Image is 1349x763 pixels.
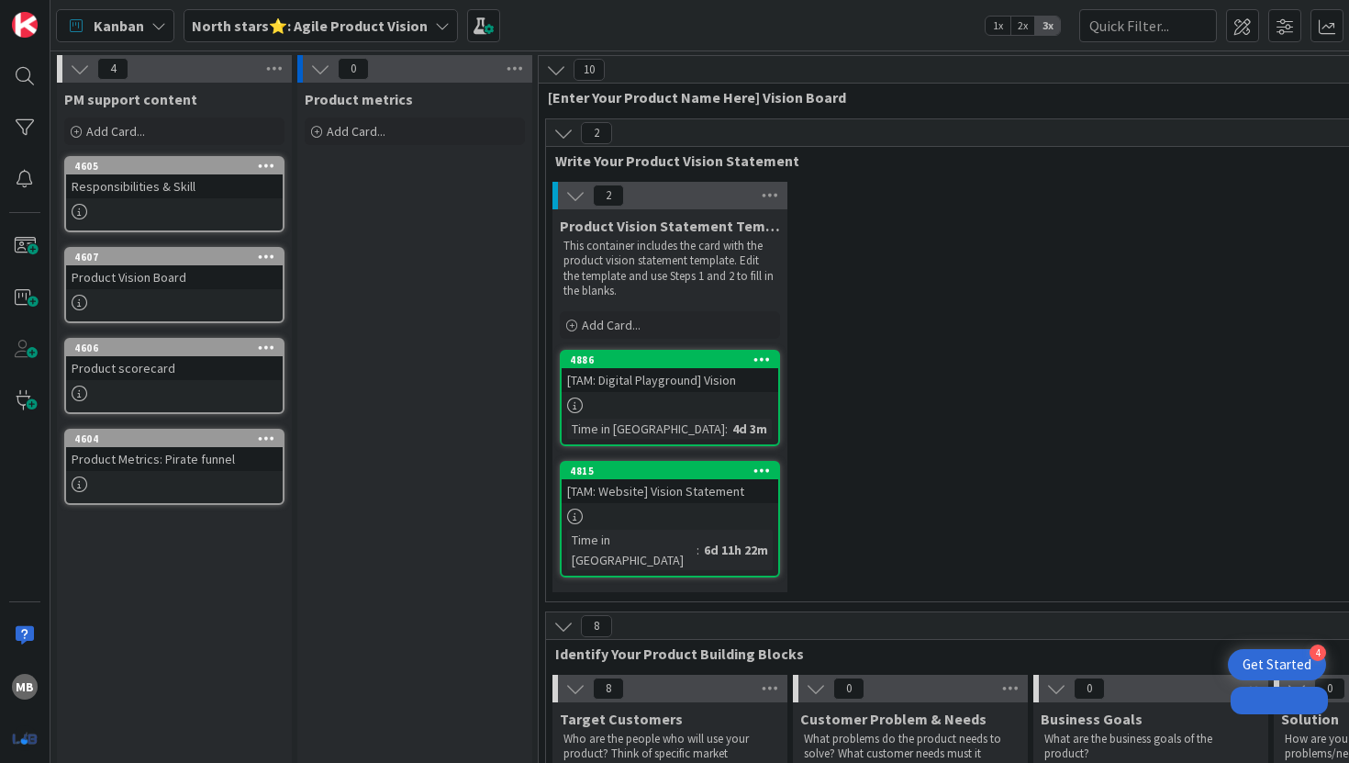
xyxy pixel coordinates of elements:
[562,463,778,503] div: 4815[TAM: Website] Vision Statement
[94,15,144,37] span: Kanban
[66,265,283,289] div: Product Vision Board
[66,447,283,471] div: Product Metrics: Pirate funnel
[567,530,697,570] div: Time in [GEOGRAPHIC_DATA]
[12,725,38,751] img: avatar
[66,158,283,198] div: 4605Responsibilities & Skill
[560,217,780,235] span: Product Vision Statement Template
[66,431,283,447] div: 4604
[66,249,283,289] div: 4607Product Vision Board
[562,352,778,392] div: 4886[TAM: Digital Playground] Vision
[581,122,612,144] span: 2
[66,174,283,198] div: Responsibilities & Skill
[64,90,197,108] span: PM support content
[1314,678,1345,700] span: 0
[1310,645,1326,661] div: 4
[570,465,778,477] div: 4815
[12,674,38,700] div: MB
[986,17,1010,35] span: 1x
[305,90,413,108] span: Product metrics
[1035,17,1060,35] span: 3x
[593,678,624,700] span: 8
[833,678,864,700] span: 0
[582,317,641,333] span: Add Card...
[1041,710,1143,728] span: Business Goals
[800,710,987,728] span: Customer Problem & Needs
[1044,732,1257,762] p: What are the business goals of the product?
[574,59,605,81] span: 10
[192,17,428,35] b: North stars⭐: Agile Product Vision
[581,615,612,637] span: 8
[12,12,38,38] img: Visit kanbanzone.com
[74,160,283,173] div: 4605
[699,540,773,560] div: 6d 11h 22m
[562,352,778,368] div: 4886
[66,356,283,380] div: Product scorecard
[1243,656,1311,674] div: Get Started
[74,251,283,264] div: 4607
[562,463,778,479] div: 4815
[1010,17,1035,35] span: 2x
[562,479,778,503] div: [TAM: Website] Vision Statement
[1281,710,1339,728] span: Solution
[66,431,283,471] div: 4604Product Metrics: Pirate funnel
[66,340,283,356] div: 4606
[593,185,624,207] span: 2
[74,342,283,354] div: 4606
[97,58,128,80] span: 4
[66,249,283,265] div: 4607
[728,419,772,439] div: 4d 3m
[563,239,776,298] p: This container includes the card with the product vision statement template. Edit the template an...
[1079,9,1217,42] input: Quick Filter...
[327,123,385,140] span: Add Card...
[338,58,369,80] span: 0
[697,540,699,560] span: :
[66,340,283,380] div: 4606Product scorecard
[1228,649,1326,680] div: Open Get Started checklist, remaining modules: 4
[74,432,283,445] div: 4604
[567,419,725,439] div: Time in [GEOGRAPHIC_DATA]
[66,158,283,174] div: 4605
[1074,678,1105,700] span: 0
[562,368,778,392] div: [TAM: Digital Playground] Vision
[86,123,145,140] span: Add Card...
[570,353,778,366] div: 4886
[560,710,683,728] span: Target Customers
[725,419,728,439] span: :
